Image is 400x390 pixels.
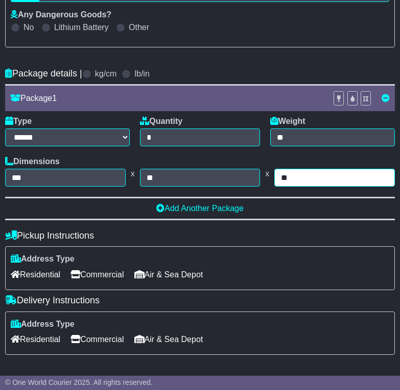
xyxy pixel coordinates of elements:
[11,267,60,282] span: Residential
[95,69,117,79] label: kg/cm
[11,254,75,264] label: Address Type
[5,116,32,126] label: Type
[134,331,203,347] span: Air & Sea Depot
[5,230,395,241] h4: Pickup Instructions
[11,10,111,19] label: Any Dangerous Goods?
[5,157,60,166] label: Dimensions
[382,94,390,102] a: Remove this item
[5,93,328,103] div: Package
[70,267,124,282] span: Commercial
[23,22,34,32] label: No
[11,331,60,347] span: Residential
[270,116,305,126] label: Weight
[126,169,140,178] span: x
[70,331,124,347] span: Commercial
[156,204,244,213] a: Add Another Package
[134,69,149,79] label: lb/in
[140,116,182,126] label: Quantity
[260,169,274,178] span: x
[5,295,395,306] h4: Delivery Instructions
[52,94,57,102] span: 1
[5,378,153,386] span: © One World Courier 2025. All rights reserved.
[5,68,82,79] h4: Package details |
[129,22,149,32] label: Other
[54,22,109,32] label: Lithium Battery
[11,319,75,329] label: Address Type
[134,267,203,282] span: Air & Sea Depot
